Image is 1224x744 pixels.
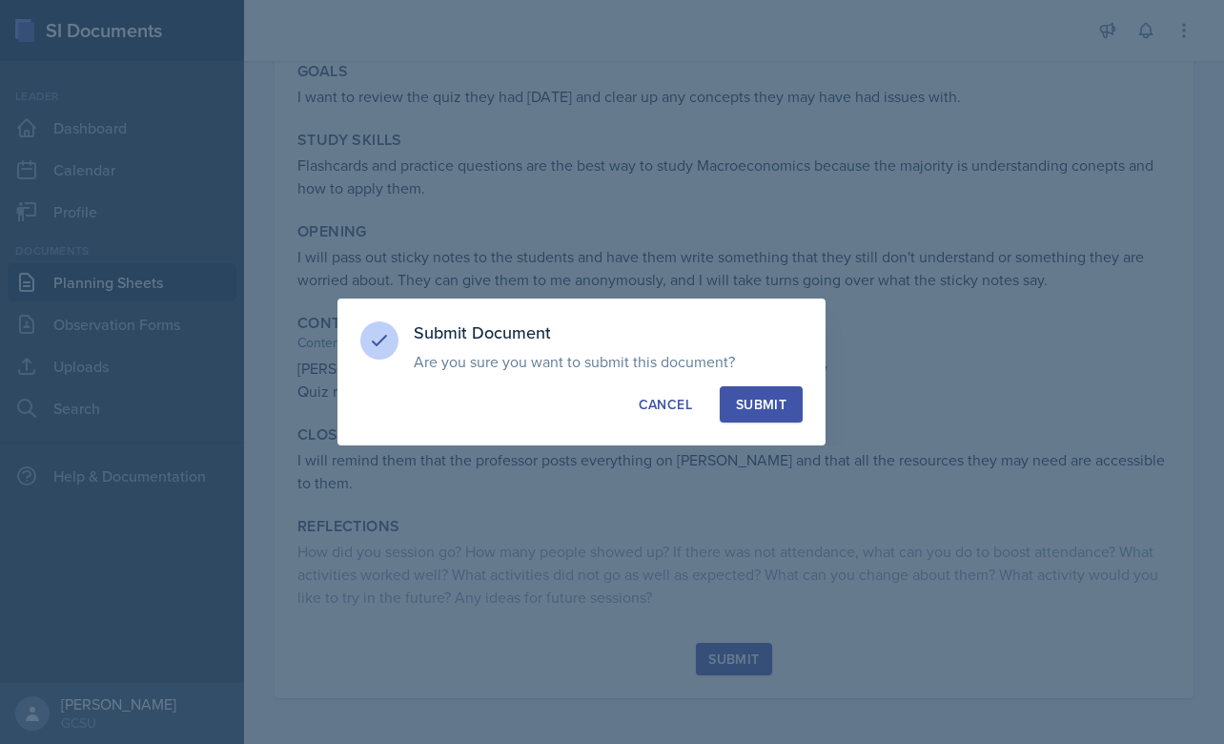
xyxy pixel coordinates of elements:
[639,395,692,414] div: Cancel
[414,352,803,371] p: Are you sure you want to submit this document?
[720,386,803,423] button: Submit
[622,386,708,423] button: Cancel
[736,395,786,414] div: Submit
[414,321,803,344] h3: Submit Document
